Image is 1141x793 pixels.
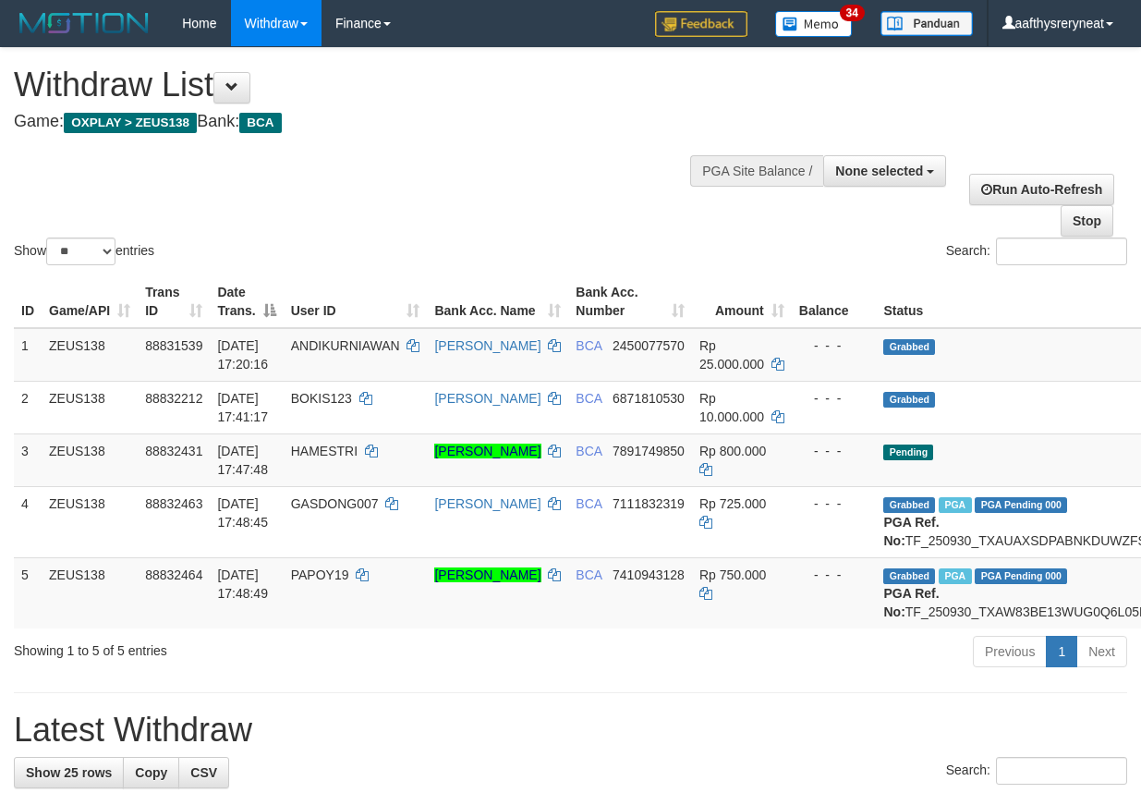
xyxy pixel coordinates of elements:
th: Trans ID: activate to sort column ascending [138,275,210,328]
div: - - - [799,566,869,584]
td: ZEUS138 [42,328,138,382]
input: Search: [996,757,1127,785]
a: Copy [123,757,179,788]
span: Rp 750.000 [699,567,766,582]
span: Copy 6871810530 to clipboard [613,391,685,406]
th: Balance [792,275,877,328]
div: PGA Site Balance / [690,155,823,187]
div: - - - [799,336,869,355]
a: [PERSON_NAME] [434,444,540,458]
span: HAMESTRI [291,444,358,458]
td: 4 [14,486,42,557]
td: 1 [14,328,42,382]
img: MOTION_logo.png [14,9,154,37]
span: Copy 2450077570 to clipboard [613,338,685,353]
span: Marked by aafsolysreylen [939,497,971,513]
span: PGA Pending [975,568,1067,584]
span: Grabbed [883,568,935,584]
a: CSV [178,757,229,788]
span: 88832431 [145,444,202,458]
th: ID [14,275,42,328]
h4: Game: Bank: [14,113,742,131]
a: [PERSON_NAME] [434,338,540,353]
td: 5 [14,557,42,628]
th: User ID: activate to sort column ascending [284,275,428,328]
select: Showentries [46,238,115,265]
span: ANDIKURNIAWAN [291,338,400,353]
span: 88831539 [145,338,202,353]
label: Search: [946,757,1127,785]
div: - - - [799,494,869,513]
span: [DATE] 17:41:17 [217,391,268,424]
span: [DATE] 17:48:49 [217,567,268,601]
th: Amount: activate to sort column ascending [692,275,792,328]
td: 2 [14,381,42,433]
td: ZEUS138 [42,557,138,628]
span: BCA [239,113,281,133]
b: PGA Ref. No: [883,586,939,619]
span: Copy [135,765,167,780]
a: Previous [973,636,1047,667]
a: [PERSON_NAME] [434,496,540,511]
a: [PERSON_NAME] [434,391,540,406]
a: Next [1076,636,1127,667]
span: BCA [576,338,601,353]
label: Show entries [14,238,154,265]
span: Marked by aafsolysreylen [939,568,971,584]
td: ZEUS138 [42,381,138,433]
h1: Latest Withdraw [14,712,1127,749]
span: Rp 800.000 [699,444,766,458]
span: CSV [190,765,217,780]
span: Grabbed [883,339,935,355]
span: [DATE] 17:20:16 [217,338,268,372]
span: Copy 7410943128 to clipboard [613,567,685,582]
span: [DATE] 17:47:48 [217,444,268,477]
span: Grabbed [883,392,935,408]
div: - - - [799,442,869,460]
span: 34 [840,5,865,21]
span: 88832463 [145,496,202,511]
span: 88832464 [145,567,202,582]
span: BCA [576,567,601,582]
th: Bank Acc. Name: activate to sort column ascending [427,275,568,328]
td: ZEUS138 [42,433,138,486]
a: 1 [1046,636,1077,667]
label: Search: [946,238,1127,265]
div: - - - [799,389,869,408]
th: Date Trans.: activate to sort column descending [210,275,283,328]
span: Rp 25.000.000 [699,338,764,372]
span: PGA Pending [975,497,1067,513]
span: GASDONG007 [291,496,379,511]
img: panduan.png [880,11,973,36]
span: Rp 10.000.000 [699,391,764,424]
span: OXPLAY > ZEUS138 [64,113,197,133]
div: Showing 1 to 5 of 5 entries [14,634,462,660]
span: [DATE] 17:48:45 [217,496,268,530]
span: Rp 725.000 [699,496,766,511]
th: Game/API: activate to sort column ascending [42,275,138,328]
span: 88832212 [145,391,202,406]
h1: Withdraw List [14,67,742,104]
span: None selected [835,164,923,178]
span: Copy 7111832319 to clipboard [613,496,685,511]
img: Feedback.jpg [655,11,747,37]
button: None selected [823,155,946,187]
td: 3 [14,433,42,486]
span: Copy 7891749850 to clipboard [613,444,685,458]
span: Show 25 rows [26,765,112,780]
span: BCA [576,444,601,458]
img: Button%20Memo.svg [775,11,853,37]
a: Stop [1061,205,1113,237]
span: Grabbed [883,497,935,513]
span: BOKIS123 [291,391,352,406]
b: PGA Ref. No: [883,515,939,548]
a: [PERSON_NAME] [434,567,540,582]
input: Search: [996,238,1127,265]
span: PAPOY19 [291,567,349,582]
span: BCA [576,391,601,406]
a: Run Auto-Refresh [969,174,1114,205]
a: Show 25 rows [14,757,124,788]
td: ZEUS138 [42,486,138,557]
th: Bank Acc. Number: activate to sort column ascending [568,275,692,328]
span: BCA [576,496,601,511]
